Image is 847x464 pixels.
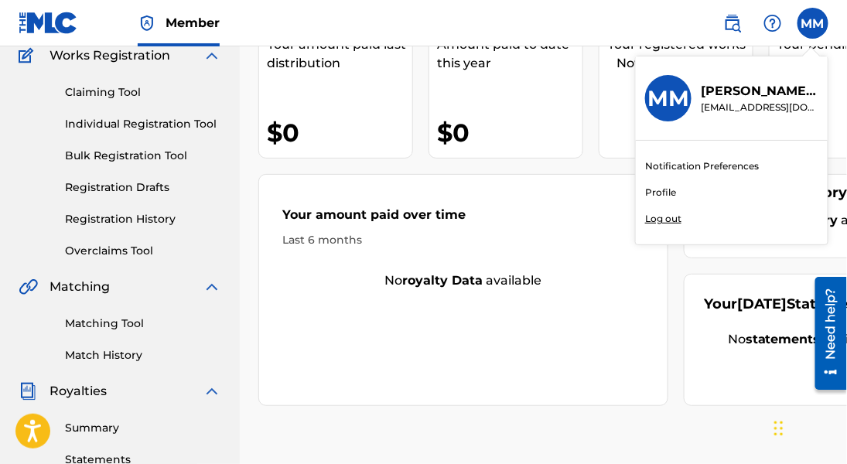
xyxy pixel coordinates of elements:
[65,179,221,196] a: Registration Drafts
[282,206,644,232] div: Your amount paid over time
[267,36,412,73] div: Your amount paid last distribution
[634,56,674,70] strong: works
[723,14,742,32] img: search
[19,382,37,401] img: Royalties
[645,159,759,173] a: Notification Preferences
[166,14,220,32] span: Member
[50,382,107,401] span: Royalties
[19,278,38,296] img: Matching
[65,84,221,101] a: Claiming Tool
[437,36,582,73] div: Amount paid to date this year
[763,14,782,32] img: help
[746,332,821,346] strong: statements
[437,115,582,150] div: $0
[65,420,221,436] a: Summary
[203,382,221,401] img: expand
[65,148,221,164] a: Bulk Registration Tool
[647,85,689,112] h3: MM
[19,46,39,65] img: Works Registration
[50,278,110,296] span: Matching
[717,8,748,39] a: Public Search
[737,295,787,312] span: [DATE]
[65,316,221,332] a: Matching Tool
[19,12,78,34] img: MLC Logo
[267,115,412,150] div: $0
[645,212,681,226] p: Log out
[607,54,753,73] div: No submitted
[50,46,170,65] span: Works Registration
[701,101,818,114] p: tathline@gmail.com
[757,8,788,39] div: Help
[65,116,221,132] a: Individual Registration Tool
[65,243,221,259] a: Overclaims Tool
[797,8,828,39] div: User Menu
[804,271,847,396] iframe: Resource Center
[203,46,221,65] img: expand
[774,405,784,452] div: Drag
[203,278,221,296] img: expand
[403,273,483,288] strong: royalty data
[138,14,156,32] img: Top Rightsholder
[65,347,221,363] a: Match History
[259,271,668,290] div: No available
[645,186,676,200] a: Profile
[770,390,847,464] iframe: Chat Widget
[701,82,818,101] p: Matthew Martin
[282,232,644,248] div: Last 6 months
[65,211,221,227] a: Registration History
